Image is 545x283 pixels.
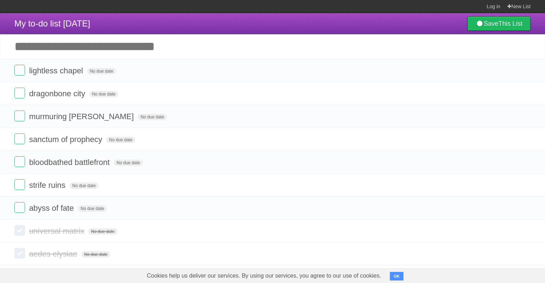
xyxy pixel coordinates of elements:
[70,182,99,189] span: No due date
[29,89,87,98] span: dragonbone city
[29,204,76,213] span: abyss of fate
[14,248,25,259] label: Done
[81,251,110,258] span: No due date
[89,91,118,97] span: No due date
[498,20,522,27] b: This List
[140,269,388,283] span: Cookies help us deliver our services. By using our services, you agree to our use of cookies.
[114,160,143,166] span: No due date
[14,156,25,167] label: Done
[29,66,85,75] span: lightless chapel
[14,202,25,213] label: Done
[14,225,25,236] label: Done
[106,137,135,143] span: No due date
[29,135,104,144] span: sanctum of prophecy
[29,226,86,235] span: universal matrix
[88,228,117,235] span: No due date
[29,249,79,258] span: aedes elysiae
[29,158,111,167] span: bloodbathed battlefront
[14,111,25,121] label: Done
[14,19,90,28] span: My to-do list [DATE]
[390,272,404,280] button: OK
[467,16,531,31] a: SaveThis List
[14,179,25,190] label: Done
[87,68,116,74] span: No due date
[14,88,25,98] label: Done
[14,133,25,144] label: Done
[14,65,25,75] label: Done
[78,205,107,212] span: No due date
[138,114,167,120] span: No due date
[29,181,67,190] span: strife ruins
[29,112,135,121] span: murmuring [PERSON_NAME]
